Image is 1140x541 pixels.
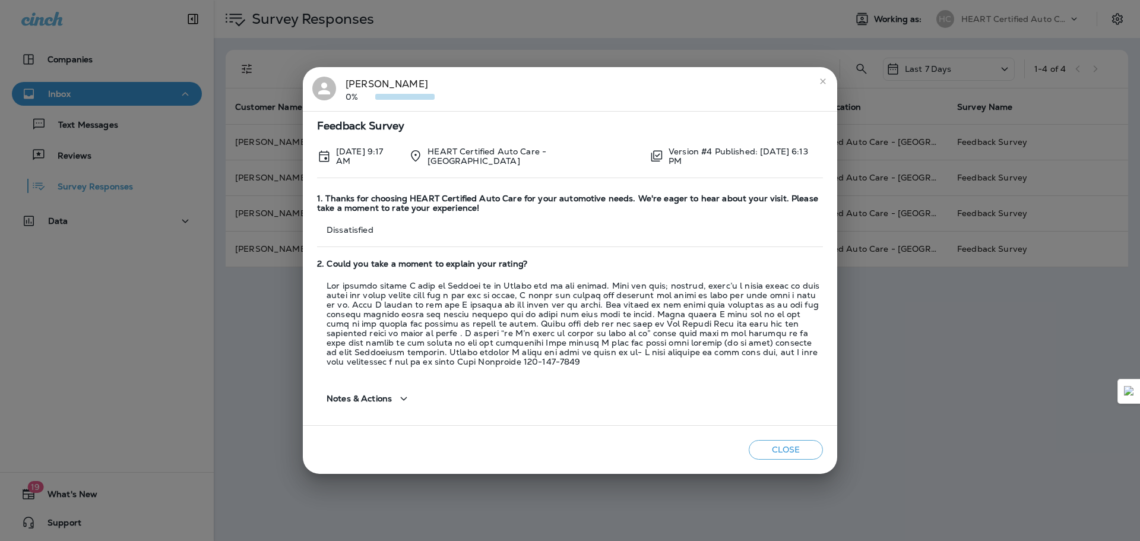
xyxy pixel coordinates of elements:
p: Aug 18, 2025 9:17 AM [336,147,400,166]
p: Lor ipsumdo sitame C adip el Seddoei te in Utlabo etd ma ali enimad. Mini ven quis; nostrud, exer... [317,281,823,366]
p: Version #4 Published: [DATE] 6:13 PM [669,147,823,166]
p: HEART Certified Auto Care - [GEOGRAPHIC_DATA] [427,147,640,166]
p: 0% [346,92,375,102]
p: Dissatisfied [317,225,823,235]
span: Notes & Actions [327,394,392,404]
span: 2. Could you take a moment to explain your rating? [317,259,823,269]
button: Close [749,440,823,460]
span: 1. Thanks for choosing HEART Certified Auto Care for your automotive needs. We're eager to hear a... [317,194,823,214]
img: Detect Auto [1124,386,1135,397]
span: Feedback Survey [317,121,823,131]
button: Notes & Actions [317,382,420,416]
button: close [813,72,832,91]
div: [PERSON_NAME] [346,77,435,102]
